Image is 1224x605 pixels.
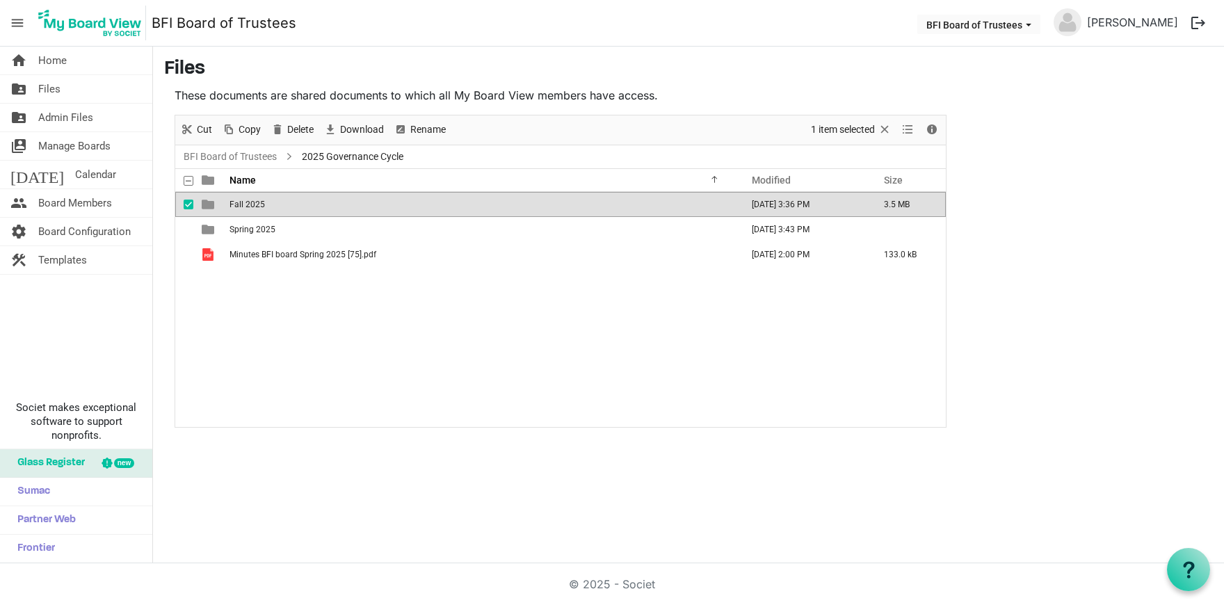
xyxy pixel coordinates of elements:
[193,192,225,217] td: is template cell column header type
[38,246,87,274] span: Templates
[286,121,315,138] span: Delete
[319,115,389,145] div: Download
[220,121,264,138] button: Copy
[1184,8,1213,38] button: logout
[237,121,262,138] span: Copy
[38,75,61,103] span: Files
[175,192,193,217] td: checkbox
[178,121,215,138] button: Cut
[809,121,894,138] button: Selection
[899,121,916,138] button: View dropdownbutton
[164,58,1213,81] h3: Files
[225,242,737,267] td: Minutes BFI board Spring 2025 [75].pdf is template cell column header Name
[38,189,112,217] span: Board Members
[38,132,111,160] span: Manage Boards
[225,217,737,242] td: Spring 2025 is template cell column header Name
[10,75,27,103] span: folder_shared
[10,47,27,74] span: home
[193,217,225,242] td: is template cell column header type
[6,401,146,442] span: Societ makes exceptional software to support nonprofits.
[389,115,451,145] div: Rename
[10,478,50,506] span: Sumac
[38,47,67,74] span: Home
[10,189,27,217] span: people
[10,449,85,477] span: Glass Register
[175,87,947,104] p: These documents are shared documents to which all My Board View members have access.
[810,121,876,138] span: 1 item selected
[10,506,76,534] span: Partner Web
[392,121,449,138] button: Rename
[266,115,319,145] div: Delete
[229,175,256,186] span: Name
[10,218,27,245] span: settings
[1054,8,1081,36] img: no-profile-picture.svg
[10,246,27,274] span: construction
[268,121,316,138] button: Delete
[10,132,27,160] span: switch_account
[34,6,146,40] img: My Board View Logo
[175,115,217,145] div: Cut
[896,115,920,145] div: View
[10,104,27,131] span: folder_shared
[869,192,946,217] td: 3.5 MB is template cell column header Size
[923,121,942,138] button: Details
[752,175,791,186] span: Modified
[737,217,869,242] td: September 12, 2025 3:43 PM column header Modified
[10,161,64,188] span: [DATE]
[195,121,214,138] span: Cut
[339,121,385,138] span: Download
[229,200,265,209] span: Fall 2025
[869,242,946,267] td: 133.0 kB is template cell column header Size
[10,535,55,563] span: Frontier
[920,115,944,145] div: Details
[321,121,387,138] button: Download
[229,225,275,234] span: Spring 2025
[181,148,280,166] a: BFI Board of Trustees
[229,250,376,259] span: Minutes BFI board Spring 2025 [75].pdf
[217,115,266,145] div: Copy
[4,10,31,36] span: menu
[299,148,406,166] span: 2025 Governance Cycle
[225,192,737,217] td: Fall 2025 is template cell column header Name
[409,121,447,138] span: Rename
[175,242,193,267] td: checkbox
[114,458,134,468] div: new
[917,15,1040,34] button: BFI Board of Trustees dropdownbutton
[869,217,946,242] td: is template cell column header Size
[38,218,131,245] span: Board Configuration
[1081,8,1184,36] a: [PERSON_NAME]
[75,161,116,188] span: Calendar
[175,217,193,242] td: checkbox
[34,6,152,40] a: My Board View Logo
[806,115,896,145] div: Clear selection
[193,242,225,267] td: is template cell column header type
[737,192,869,217] td: September 19, 2025 3:36 PM column header Modified
[152,9,296,37] a: BFI Board of Trustees
[38,104,93,131] span: Admin Files
[737,242,869,267] td: September 19, 2025 2:00 PM column header Modified
[569,577,655,591] a: © 2025 - Societ
[884,175,903,186] span: Size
